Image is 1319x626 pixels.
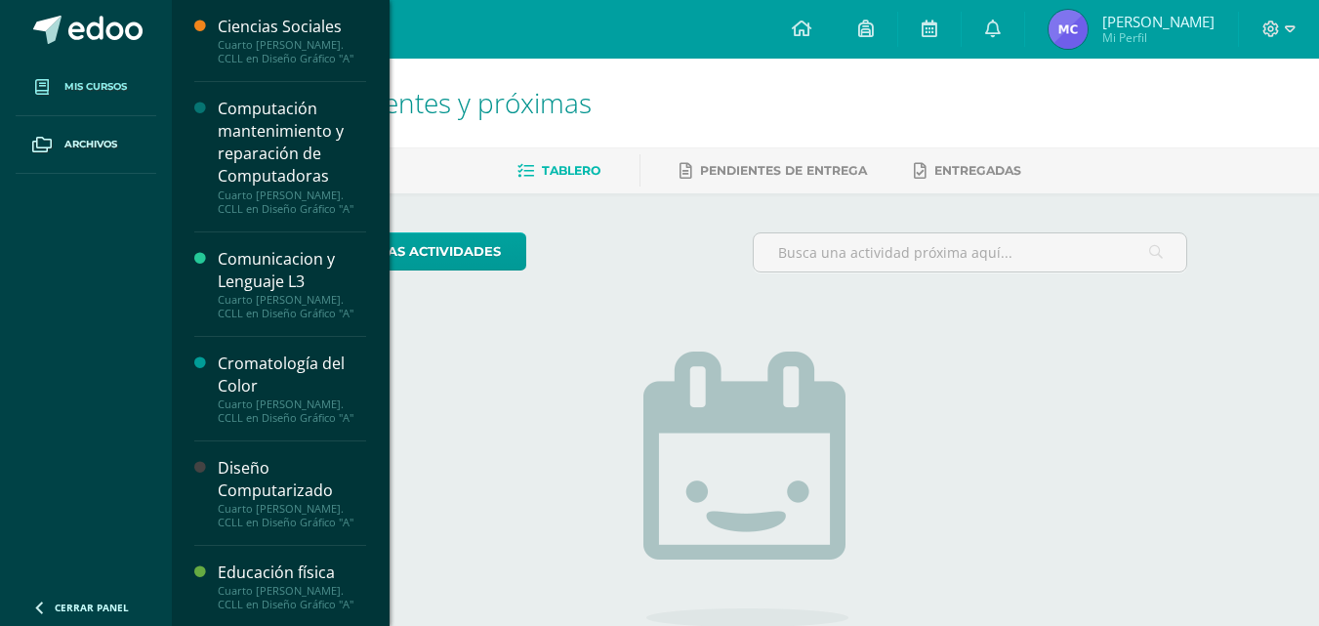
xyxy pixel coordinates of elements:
a: todas las Actividades [304,232,526,271]
div: Cuarto [PERSON_NAME]. CCLL en Diseño Gráfico "A" [218,397,366,425]
div: Cromatología del Color [218,353,366,397]
span: Mi Perfil [1102,29,1215,46]
span: Pendientes de entrega [700,163,867,178]
div: Computación mantenimiento y reparación de Computadoras [218,98,366,188]
span: Entregadas [934,163,1021,178]
a: Computación mantenimiento y reparación de ComputadorasCuarto [PERSON_NAME]. CCLL en Diseño Gráfic... [218,98,366,215]
span: Mis cursos [64,79,127,95]
div: Diseño Computarizado [218,457,366,502]
div: Ciencias Sociales [218,16,366,38]
a: Mis cursos [16,59,156,116]
div: Cuarto [PERSON_NAME]. CCLL en Diseño Gráfico "A" [218,293,366,320]
a: Pendientes de entrega [680,155,867,187]
div: Cuarto [PERSON_NAME]. CCLL en Diseño Gráfico "A" [218,38,366,65]
div: Cuarto [PERSON_NAME]. CCLL en Diseño Gráfico "A" [218,584,366,611]
div: Comunicacion y Lenguaje L3 [218,248,366,293]
img: 0aec00e1ef5cc27230ddd548fcfdc0fc.png [1049,10,1088,49]
a: Educación físicaCuarto [PERSON_NAME]. CCLL en Diseño Gráfico "A" [218,562,366,611]
span: Actividades recientes y próximas [195,84,592,121]
div: Cuarto [PERSON_NAME]. CCLL en Diseño Gráfico "A" [218,502,366,529]
a: Diseño ComputarizadoCuarto [PERSON_NAME]. CCLL en Diseño Gráfico "A" [218,457,366,529]
span: Archivos [64,137,117,152]
a: Entregadas [914,155,1021,187]
a: Comunicacion y Lenguaje L3Cuarto [PERSON_NAME]. CCLL en Diseño Gráfico "A" [218,248,366,320]
a: Cromatología del ColorCuarto [PERSON_NAME]. CCLL en Diseño Gráfico "A" [218,353,366,425]
div: Cuarto [PERSON_NAME]. CCLL en Diseño Gráfico "A" [218,188,366,216]
a: Tablero [517,155,600,187]
span: [PERSON_NAME] [1102,12,1215,31]
a: Ciencias SocialesCuarto [PERSON_NAME]. CCLL en Diseño Gráfico "A" [218,16,366,65]
span: Cerrar panel [55,601,129,614]
span: Tablero [542,163,600,178]
input: Busca una actividad próxima aquí... [754,233,1186,271]
div: Educación física [218,562,366,584]
a: Archivos [16,116,156,174]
